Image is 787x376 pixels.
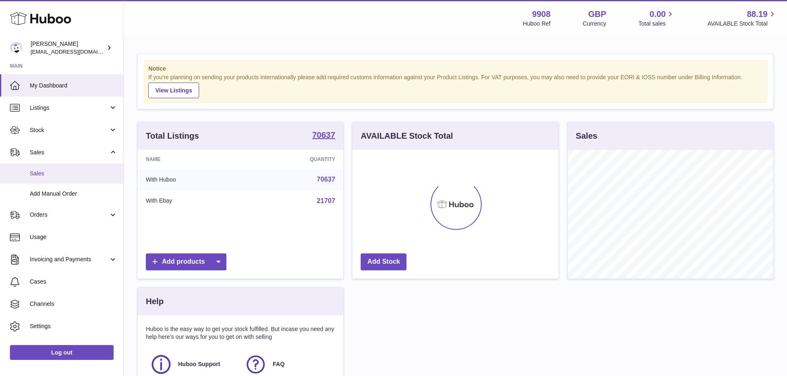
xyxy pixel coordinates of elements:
p: Huboo is the easy way to get your stock fulfilled. But incase you need any help here's our ways f... [146,325,335,341]
span: FAQ [273,360,285,368]
span: 0.00 [650,9,666,20]
td: With Ebay [138,190,246,212]
th: Name [138,150,246,169]
span: Stock [30,126,109,134]
h3: AVAILABLE Stock Total [361,130,453,142]
span: Add Manual Order [30,190,117,198]
a: View Listings [148,83,199,98]
span: My Dashboard [30,82,117,90]
a: Add products [146,253,226,270]
span: Orders [30,211,109,219]
th: Quantity [246,150,343,169]
h3: Sales [576,130,597,142]
a: 0.00 Total sales [638,9,675,28]
span: Cases [30,278,117,286]
div: Huboo Ref [523,20,551,28]
div: [PERSON_NAME] [31,40,105,56]
span: Usage [30,233,117,241]
a: Log out [10,345,114,360]
a: 88.19 AVAILABLE Stock Total [707,9,777,28]
a: 21707 [317,197,335,204]
span: [EMAIL_ADDRESS][DOMAIN_NAME] [31,48,121,55]
h3: Total Listings [146,130,199,142]
span: 88.19 [747,9,768,20]
a: Huboo Support [150,353,236,376]
div: If you're planning on sending your products internationally please add required customs informati... [148,73,763,98]
span: Total sales [638,20,675,28]
img: internalAdmin-9908@internal.huboo.com [10,42,22,54]
span: Huboo Support [178,360,220,368]
span: Invoicing and Payments [30,255,109,263]
span: Sales [30,149,109,156]
div: Currency [583,20,606,28]
strong: GBP [588,9,606,20]
strong: 9908 [532,9,551,20]
strong: 70637 [312,131,335,139]
a: 70637 [317,176,335,183]
strong: Notice [148,65,763,73]
span: Channels [30,300,117,308]
a: Add Stock [361,253,407,270]
span: Sales [30,170,117,177]
a: FAQ [245,353,331,376]
h3: Help [146,296,164,307]
span: Settings [30,322,117,330]
span: Listings [30,104,109,112]
span: AVAILABLE Stock Total [707,20,777,28]
td: With Huboo [138,169,246,190]
a: 70637 [312,131,335,141]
